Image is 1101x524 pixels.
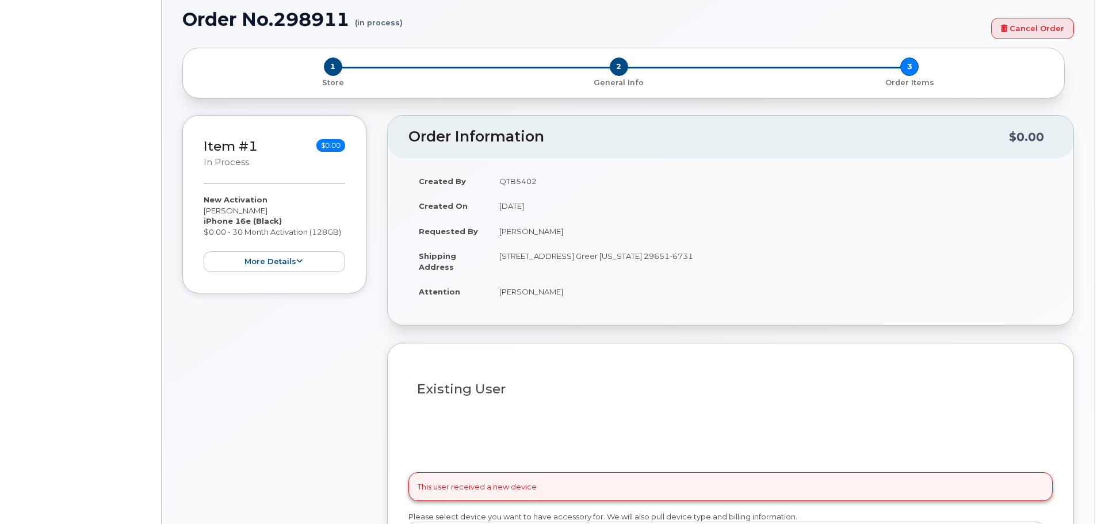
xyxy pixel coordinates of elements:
[489,219,1053,244] td: [PERSON_NAME]
[204,157,249,167] small: in process
[204,195,267,204] strong: New Activation
[316,139,345,152] span: $0.00
[991,18,1074,39] a: Cancel Order
[610,58,628,76] span: 2
[489,169,1053,194] td: QTB5402
[478,78,759,88] p: General Info
[182,9,985,29] h1: Order No.298911
[489,243,1053,279] td: [STREET_ADDRESS] Greer [US_STATE] 29651-6731
[489,193,1053,219] td: [DATE]
[324,58,342,76] span: 1
[408,129,1009,145] h2: Order Information
[419,287,460,296] strong: Attention
[355,9,403,27] small: (in process)
[489,279,1053,304] td: [PERSON_NAME]
[204,194,345,272] div: [PERSON_NAME] $0.00 - 30 Month Activation (128GB)
[419,227,478,236] strong: Requested By
[192,76,473,88] a: 1 Store
[473,76,764,88] a: 2 General Info
[204,251,345,273] button: more details
[197,78,469,88] p: Store
[204,138,258,154] a: Item #1
[419,177,466,186] strong: Created By
[408,472,1053,501] div: This user received a new device
[1009,126,1044,148] div: $0.00
[204,216,282,225] strong: iPhone 16e (Black)
[419,201,468,211] strong: Created On
[417,382,1044,396] h3: Existing User
[419,251,456,271] strong: Shipping Address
